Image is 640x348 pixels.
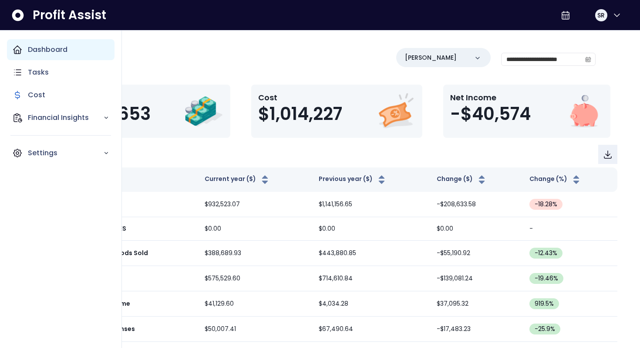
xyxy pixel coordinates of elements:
td: -$139,081.24 [430,266,522,291]
p: Net Income [450,92,531,103]
span: Profit Assist [33,7,106,23]
p: Tasks [28,67,49,78]
svg: calendar [585,56,591,62]
td: -$208,633.58 [430,192,522,217]
td: $4,034.28 [312,291,430,317]
button: Previous year ($) [319,174,387,185]
p: Dashboard [28,44,67,55]
td: $1,141,156.65 [312,192,430,217]
td: $67,490.64 [312,317,430,342]
span: SR [597,11,605,20]
td: -$17,483.23 [430,317,522,342]
td: $50,007.41 [198,317,312,342]
span: -25.9 % [535,324,555,334]
span: -12.43 % [535,249,557,258]
td: $714,610.84 [312,266,430,291]
td: $443,880.85 [312,241,430,266]
img: Cost [376,92,415,131]
img: Revenue [184,92,223,131]
span: -19.46 % [535,274,558,283]
td: $37,095.32 [430,291,522,317]
p: Cost [258,92,342,103]
td: $0.00 [312,217,430,241]
td: $388,689.93 [198,241,312,266]
span: -18.28 % [535,200,557,209]
td: $0.00 [198,217,312,241]
td: $932,523.07 [198,192,312,217]
p: Settings [28,148,103,158]
button: Current year ($) [205,174,270,185]
td: $575,529.60 [198,266,312,291]
button: Download [598,145,617,164]
span: 919.5 % [535,299,554,308]
img: Net Income [564,92,603,131]
button: Change (%) [529,174,582,185]
td: - [522,217,617,241]
button: Change ($) [437,174,487,185]
p: [PERSON_NAME] [405,53,457,62]
td: -$55,190.92 [430,241,522,266]
td: $0.00 [430,217,522,241]
p: Cost [28,90,45,100]
span: -$40,574 [450,103,531,124]
span: $1,014,227 [258,103,342,124]
p: Financial Insights [28,113,103,123]
td: $41,129.60 [198,291,312,317]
